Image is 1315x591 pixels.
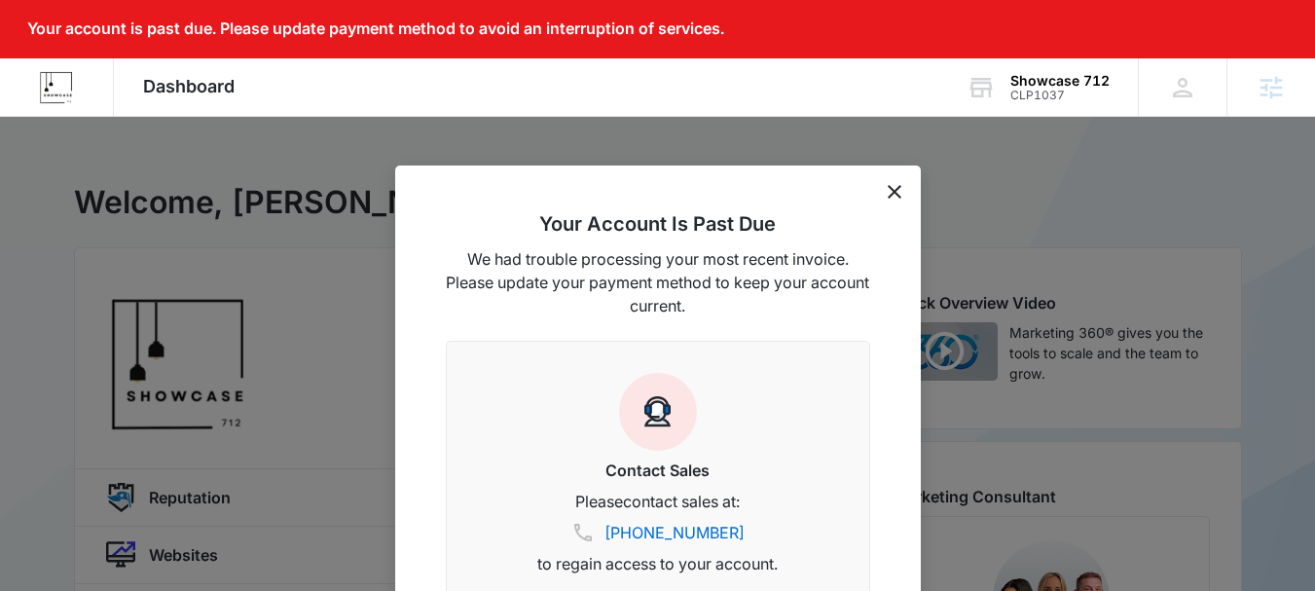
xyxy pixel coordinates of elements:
[888,185,901,199] button: dismiss this dialog
[446,247,870,317] p: We had trouble processing your most recent invoice. Please update your payment method to keep you...
[470,490,846,575] p: Please contact sales at: to regain access to your account.
[1010,73,1110,89] div: account name
[114,58,264,116] div: Dashboard
[1010,89,1110,102] div: account id
[446,212,870,236] h2: Your Account Is Past Due
[27,19,724,38] p: Your account is past due. Please update payment method to avoid an interruption of services.
[143,76,235,96] span: Dashboard
[470,459,846,482] h3: Contact Sales
[39,70,74,105] img: Showcase 712
[604,521,745,544] a: [PHONE_NUMBER]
